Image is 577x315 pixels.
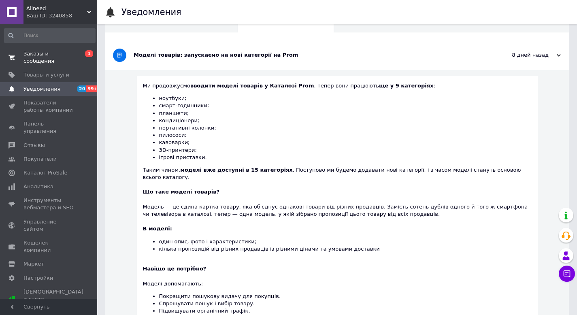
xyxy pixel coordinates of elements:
span: Панель управления [23,120,75,135]
span: Настройки [23,275,53,282]
h1: Уведомления [121,7,181,17]
li: Спрощувати пошук і вибір товару. [159,300,532,307]
span: Маркет [23,260,44,268]
li: портативні колонки; [159,124,532,132]
span: Показатели работы компании [23,99,75,114]
span: Товары и услуги [23,71,69,79]
li: смарт-годинники; [159,102,532,109]
span: 99+ [86,85,100,92]
div: Моделі товарів: запускаємо на нові категорії на Prom [134,51,480,59]
li: ігрові приставки. [159,154,532,161]
b: В моделі: [143,226,172,232]
div: 8 дней назад [480,51,561,59]
b: Навіщо це потрібно? [143,266,207,272]
li: планшети; [159,110,532,117]
span: Покупатели [23,155,57,163]
li: кондиціонери; [159,117,532,124]
b: Що таке моделі товарів? [143,189,220,195]
span: Отзывы [23,142,45,149]
li: пилососи; [159,132,532,139]
span: Уведомления [23,85,60,93]
span: Allneed [26,5,87,12]
li: Покращити пошукову видачу для покупців. [159,293,532,300]
li: один опис, фото і характеристики; [159,238,532,245]
div: Модель — це єдина картка товару, яка об'єднує однакові товари від різних продавців. Замість сотен... [143,203,532,253]
div: Ваш ID: 3240858 [26,12,97,19]
b: вводити моделі товарів у Каталозі Prom [190,83,314,89]
span: 1 [85,50,93,57]
span: Управление сайтом [23,218,75,233]
span: [DEMOGRAPHIC_DATA] и счета [23,288,83,311]
span: Заказы и сообщения [23,50,75,65]
li: кавоварки; [159,139,532,146]
li: Підвищувати органічний трафік. [159,307,532,315]
b: ще у 9 категоріях [379,83,433,89]
li: кілька пропозицій від різних продавців із різними цінами та умовами доставки [159,245,532,253]
button: Чат с покупателем [559,266,575,282]
b: моделі вже доступні в 15 категоріях [180,167,293,173]
span: Кошелек компании [23,239,75,254]
li: 3D-принтери; [159,147,532,154]
span: Инструменты вебмастера и SEO [23,197,75,211]
span: 20 [77,85,86,92]
li: ноутбуки; [159,95,532,102]
span: Аналитика [23,183,53,190]
input: Поиск [4,28,96,43]
span: Каталог ProSale [23,169,67,177]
